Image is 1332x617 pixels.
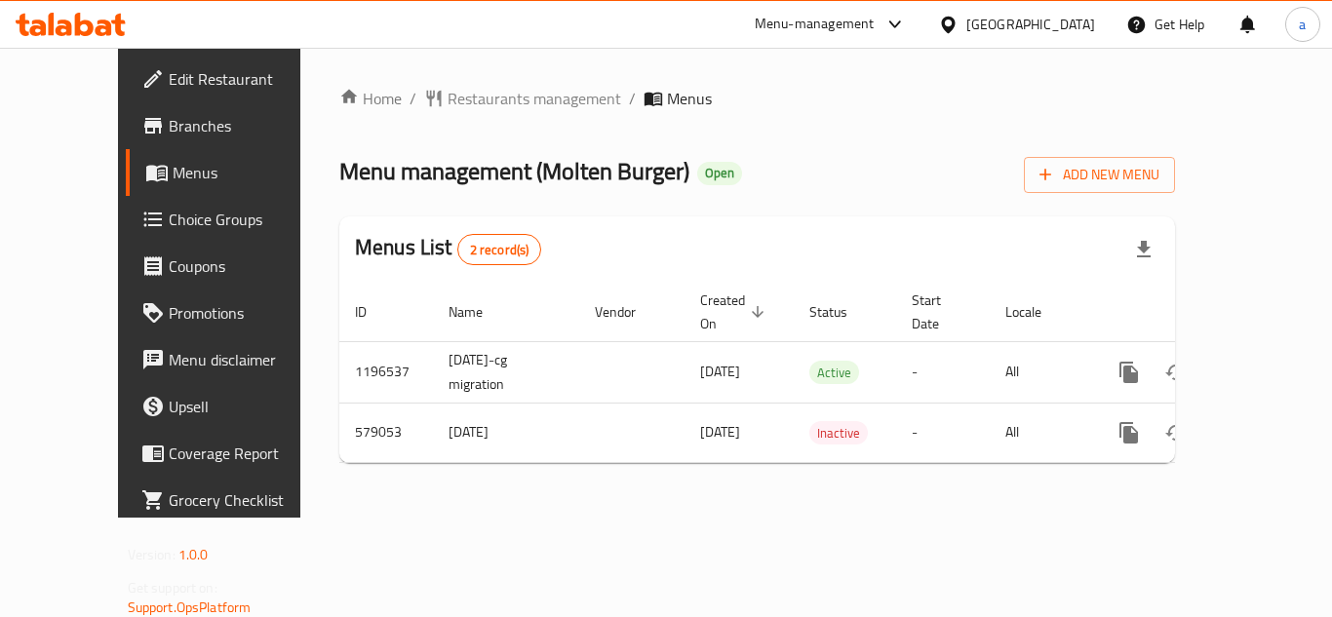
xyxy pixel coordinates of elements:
table: enhanced table [339,283,1309,463]
span: Created On [700,289,770,335]
button: more [1106,349,1153,396]
span: Edit Restaurant [169,67,325,91]
a: Upsell [126,383,340,430]
td: All [990,403,1090,462]
a: Home [339,87,402,110]
div: Inactive [809,421,868,444]
li: / [410,87,416,110]
div: Total records count [457,234,542,265]
span: [DATE] [700,419,740,444]
div: Open [697,162,742,185]
a: Grocery Checklist [126,477,340,523]
a: Menus [126,149,340,196]
span: Name [449,300,508,324]
span: [DATE] [700,359,740,384]
a: Promotions [126,289,340,336]
a: Coupons [126,243,340,289]
td: All [990,341,1090,403]
span: Promotions [169,301,325,325]
span: 1.0.0 [178,542,209,567]
span: Open [697,165,742,181]
span: Locale [1005,300,1067,324]
span: Status [809,300,873,324]
span: Menu management ( Molten Burger ) [339,149,689,193]
span: Menu disclaimer [169,348,325,371]
li: / [629,87,636,110]
span: Menus [667,87,712,110]
span: Start Date [912,289,966,335]
span: Coupons [169,254,325,278]
span: Choice Groups [169,208,325,231]
span: ID [355,300,392,324]
div: Export file [1120,226,1167,273]
span: Coverage Report [169,442,325,465]
a: Coverage Report [126,430,340,477]
h2: Menus List [355,233,541,265]
nav: breadcrumb [339,87,1175,110]
span: Grocery Checklist [169,488,325,512]
span: Restaurants management [448,87,621,110]
div: [GEOGRAPHIC_DATA] [966,14,1095,35]
span: Add New Menu [1039,163,1159,187]
td: [DATE]-cg migration [433,341,579,403]
td: - [896,341,990,403]
td: [DATE] [433,403,579,462]
td: 579053 [339,403,433,462]
div: Active [809,361,859,384]
a: Choice Groups [126,196,340,243]
span: 2 record(s) [458,241,541,259]
span: Version: [128,542,176,567]
button: Change Status [1153,409,1199,456]
span: Branches [169,114,325,137]
td: - [896,403,990,462]
div: Menu-management [755,13,875,36]
span: a [1299,14,1306,35]
button: more [1106,409,1153,456]
button: Add New Menu [1024,157,1175,193]
td: 1196537 [339,341,433,403]
span: Menus [173,161,325,184]
a: Restaurants management [424,87,621,110]
span: Inactive [809,422,868,444]
a: Branches [126,102,340,149]
a: Menu disclaimer [126,336,340,383]
span: Vendor [595,300,661,324]
span: Upsell [169,395,325,418]
span: Get support on: [128,575,217,600]
a: Edit Restaurant [126,56,340,102]
span: Active [809,362,859,384]
th: Actions [1090,283,1309,342]
button: Change Status [1153,349,1199,396]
